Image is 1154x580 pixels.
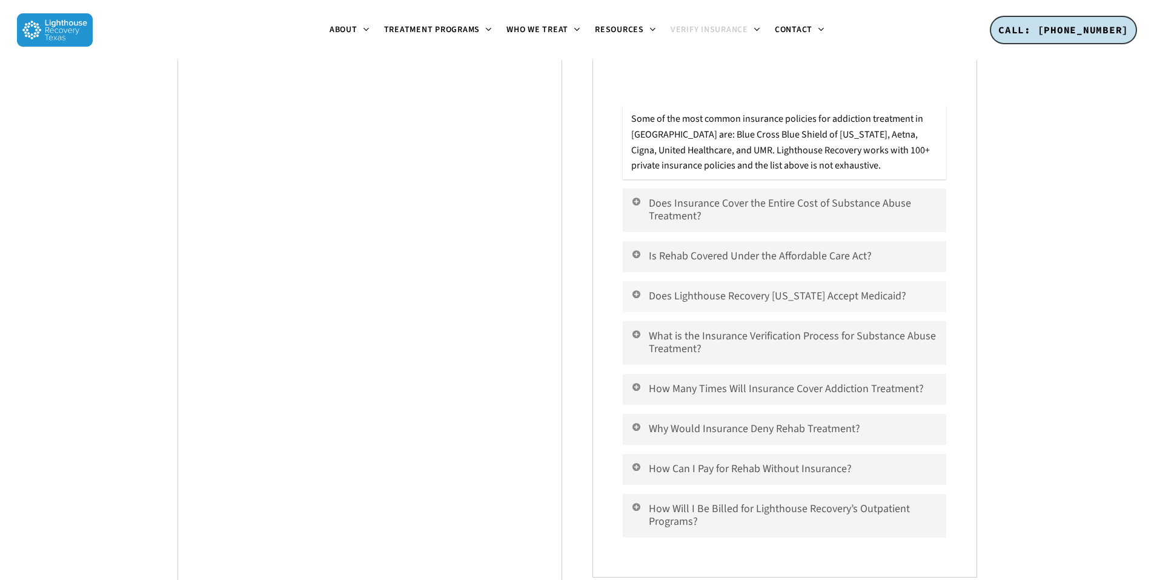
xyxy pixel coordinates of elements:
[998,24,1129,36] span: CALL: [PHONE_NUMBER]
[663,25,768,35] a: Verify Insurance
[775,24,812,36] span: Contact
[17,13,93,47] img: Lighthouse Recovery Texas
[623,188,946,232] a: Does Insurance Cover the Entire Cost of Substance Abuse Treatment?
[623,241,946,272] a: Is Rehab Covered Under the Affordable Care Act?
[384,24,480,36] span: Treatment Programs
[671,24,748,36] span: Verify Insurance
[631,112,937,173] p: Some of the most common insurance policies for addiction treatment in [GEOGRAPHIC_DATA] are: Blue...
[623,494,946,538] a: How Will I Be Billed for Lighthouse Recovery’s Outpatient Programs?
[322,25,377,35] a: About
[330,24,357,36] span: About
[623,321,946,365] a: What is the Insurance Verification Process for Substance Abuse Treatment?
[499,25,588,35] a: Who We Treat
[990,16,1137,45] a: CALL: [PHONE_NUMBER]
[595,24,644,36] span: Resources
[588,25,663,35] a: Resources
[623,374,946,405] a: How Many Times Will Insurance Cover Addiction Treatment?
[768,25,832,35] a: Contact
[506,24,568,36] span: Who We Treat
[623,62,946,105] a: What Types of Insurance Plans Cover Addiction Treatment in [GEOGRAPHIC_DATA]?
[623,281,946,312] a: Does Lighthouse Recovery [US_STATE] Accept Medicaid?
[377,25,500,35] a: Treatment Programs
[623,454,946,485] a: How Can I Pay for Rehab Without Insurance?
[623,414,946,445] a: Why Would Insurance Deny Rehab Treatment?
